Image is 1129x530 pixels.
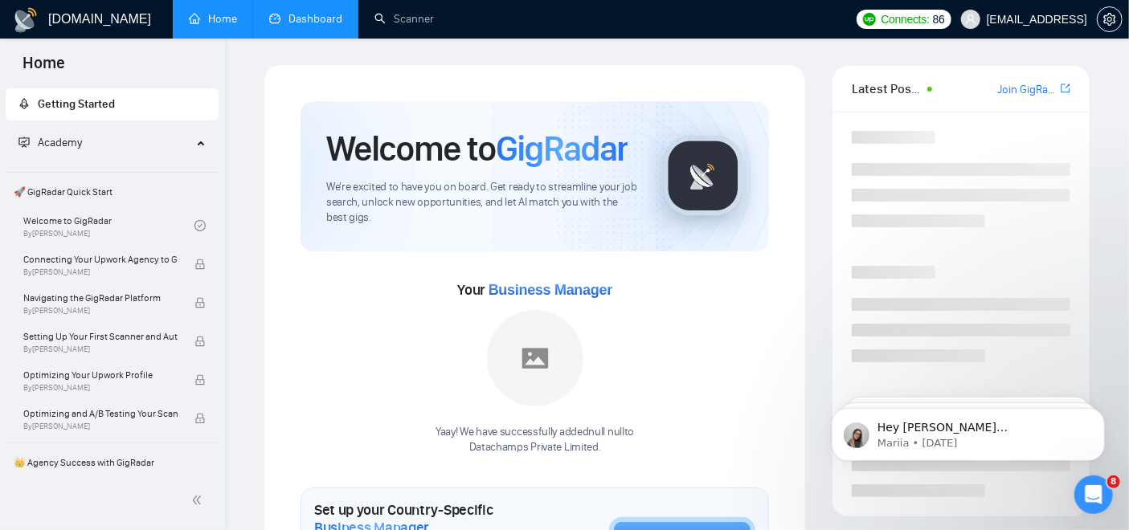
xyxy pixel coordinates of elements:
[23,208,194,243] a: Welcome to GigRadarBy[PERSON_NAME]
[436,425,634,455] div: Yaay! We have successfully added null null to
[194,413,206,424] span: lock
[487,310,583,406] img: placeholder.png
[23,422,178,431] span: By [PERSON_NAME]
[7,176,217,208] span: 🚀 GigRadar Quick Start
[194,220,206,231] span: check-circle
[1074,475,1113,514] iframe: Intercom live chat
[23,406,178,422] span: Optimizing and A/B Testing Your Scanner for Better Results
[18,98,30,109] span: rocket
[10,51,78,85] span: Home
[194,336,206,347] span: lock
[808,374,1129,487] iframe: Intercom notifications message
[326,127,628,170] h1: Welcome to
[23,344,178,354] span: By [PERSON_NAME]
[38,97,115,111] span: Getting Started
[1061,81,1070,96] a: export
[23,328,178,344] span: Setting Up Your First Scanner and Auto-Bidder
[23,267,178,277] span: By [PERSON_NAME]
[997,81,1057,99] a: Join GigRadar Slack Community
[881,10,929,28] span: Connects:
[269,12,342,26] a: dashboardDashboard
[852,79,922,99] span: Latest Posts from the GigRadar Community
[18,137,30,148] span: fund-projection-screen
[38,136,82,149] span: Academy
[191,492,207,508] span: double-left
[1098,13,1122,26] span: setting
[1097,13,1123,26] a: setting
[965,14,976,25] span: user
[496,127,628,170] span: GigRadar
[326,180,637,226] span: We're excited to have you on board. Get ready to streamline your job search, unlock new opportuni...
[23,251,178,267] span: Connecting Your Upwork Agency to GigRadar
[18,136,82,149] span: Academy
[13,7,39,33] img: logo
[663,136,743,216] img: gigradar-logo.png
[194,259,206,270] span: lock
[189,12,237,26] a: homeHome
[23,290,178,306] span: Navigating the GigRadar Platform
[436,440,634,455] p: Datachamps Private Limited .
[6,88,219,120] li: Getting Started
[1061,82,1070,95] span: export
[374,12,434,26] a: searchScanner
[933,10,945,28] span: 86
[489,282,612,298] span: Business Manager
[1097,6,1123,32] button: setting
[863,13,876,26] img: upwork-logo.png
[1107,475,1120,488] span: 8
[194,297,206,308] span: lock
[23,306,178,316] span: By [PERSON_NAME]
[457,281,612,299] span: Your
[23,367,178,383] span: Optimizing Your Upwork Profile
[23,383,178,393] span: By [PERSON_NAME]
[7,446,217,479] span: 👑 Agency Success with GigRadar
[194,374,206,385] span: lock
